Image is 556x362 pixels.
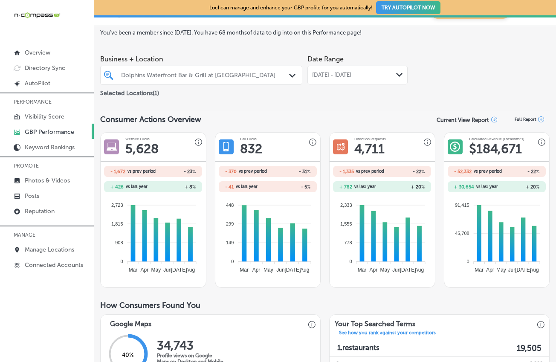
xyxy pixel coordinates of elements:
span: vs last year [236,185,258,189]
span: Business + Location [100,55,302,63]
tspan: Jun [276,267,284,273]
tspan: 0 [121,259,123,264]
h2: - 1,672 [110,169,125,174]
p: Directory Sync [25,64,65,72]
tspan: 448 [226,203,234,208]
tspan: 0 [231,259,234,264]
tspan: Aug [530,267,539,273]
tspan: Mar [240,267,249,273]
p: Keyword Rankings [25,144,75,151]
tspan: Aug [415,267,424,273]
button: TRY AUTOPILOT NOW [376,1,440,14]
tspan: May [380,267,390,273]
h2: + 20 [382,184,425,190]
h3: Google Maps [105,315,156,330]
h2: - 52,332 [454,169,472,174]
p: Visibility Score [25,113,64,120]
h1: 832 [240,141,262,156]
tspan: 2,723 [111,203,123,208]
span: % [536,184,539,190]
p: Overview [25,49,50,56]
span: % [421,169,425,174]
p: 1. restaurants [337,343,379,353]
tspan: [DATE] [171,267,187,273]
h1: $ 184,671 [469,141,522,156]
p: Photos & Videos [25,177,70,184]
h2: - 22 [386,169,425,174]
p: Connected Accounts [25,261,83,269]
p: Current View Report [437,116,489,123]
span: % [307,169,310,174]
p: GBP Performance [25,128,74,136]
tspan: Mar [358,267,367,273]
span: vs last year [476,185,498,189]
tspan: [DATE] [515,267,531,273]
p: Reputation [25,208,55,215]
h3: Call Clicks [240,137,257,141]
h2: - 22 [504,169,539,174]
h2: + 20 [500,184,539,190]
span: How Consumers Found You [100,301,200,310]
tspan: [DATE] [284,267,301,273]
tspan: May [264,267,273,273]
tspan: 2,333 [340,203,352,208]
tspan: Aug [300,267,309,273]
tspan: Jun [163,267,171,273]
h2: + 8 [153,184,196,190]
h2: + 782 [339,184,352,190]
tspan: May [496,267,506,273]
tspan: 45,708 [455,231,469,236]
span: vs prev period [127,169,156,174]
h2: - 5 [268,184,310,190]
tspan: Aug [186,267,195,273]
h1: 5,628 [125,141,159,156]
tspan: 1,555 [340,221,352,226]
label: Date Range [307,55,344,63]
tspan: 1,815 [111,221,123,226]
h2: - 41 [225,184,234,190]
tspan: 0 [466,259,469,264]
h1: 4,711 [354,141,385,156]
h3: Your Top Searched Terms [330,315,420,330]
p: AutoPilot [25,80,50,87]
h3: Website Clicks [125,137,150,141]
h2: - 370 [225,169,237,174]
h3: Direction Requests [354,137,386,141]
img: 660ab0bf-5cc7-4cb8-ba1c-48b5ae0f18e60NCTV_CLogo_TV_Black_-500x88.png [14,11,61,19]
tspan: 778 [345,240,352,245]
label: You've been a member since [DATE] . You have 68 months of data to dig into on this Performance page! [100,29,550,36]
h2: + 30,654 [454,184,474,190]
a: See how you rank against your competitors [334,330,441,338]
span: vs last year [354,185,376,189]
span: vs last year [126,185,148,189]
span: 40 % [122,351,134,358]
tspan: [DATE] [400,267,416,273]
span: % [192,184,196,190]
tspan: Apr [370,267,378,273]
span: Full Report [515,117,536,122]
span: [DATE] - [DATE] [312,72,351,78]
span: vs prev period [474,169,502,174]
p: Selected Locations ( 1 ) [100,86,159,97]
span: % [536,169,539,174]
h2: + 426 [110,184,124,190]
tspan: Mar [129,267,138,273]
h2: - 1,335 [339,169,354,174]
tspan: Apr [141,267,149,273]
tspan: 91,415 [455,203,469,208]
p: Manage Locations [25,246,74,253]
h3: Calculated Revenue (Locations: 1) [469,137,524,141]
h2: 34,743 [157,339,225,353]
tspan: Jun [508,267,516,273]
h2: - 31 [269,169,310,174]
span: Consumer Actions Overview [100,115,201,124]
tspan: Jun [392,267,400,273]
tspan: Apr [486,267,494,273]
label: 19,505 [517,343,542,353]
tspan: 299 [226,221,234,226]
span: vs prev period [239,169,267,174]
tspan: 0 [350,259,352,264]
span: % [421,184,425,190]
tspan: May [151,267,161,273]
